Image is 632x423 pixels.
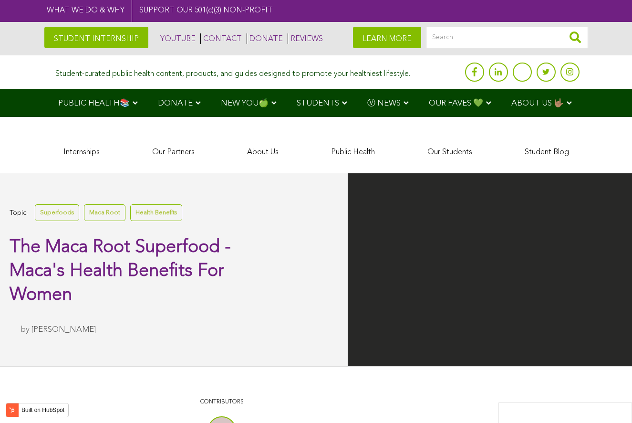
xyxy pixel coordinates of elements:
a: Superfoods [35,204,79,221]
span: ABOUT US 🤟🏽 [511,99,564,107]
p: CONTRIBUTORS [67,398,377,407]
button: Built on HubSpot [6,403,69,417]
label: Built on HubSpot [18,404,68,416]
span: PUBLIC HEALTH📚 [58,99,130,107]
a: Maca Root [84,204,125,221]
a: Health Benefits [130,204,182,221]
input: Search [426,27,588,48]
span: Topic: [10,207,28,220]
a: YOUTUBE [158,33,196,44]
span: The Maca Root Superfood - Maca's Health Benefits For Women [10,238,231,304]
span: NEW YOU🍏 [221,99,269,107]
a: [PERSON_NAME] [31,326,96,334]
a: LEARN MORE [353,27,421,48]
div: Navigation Menu [44,89,588,117]
span: STUDENTS [297,99,339,107]
a: DONATE [247,33,283,44]
span: Ⓥ NEWS [367,99,401,107]
img: HubSpot sprocket logo [6,404,18,416]
a: CONTACT [200,33,242,44]
span: DONATE [158,99,193,107]
span: by [21,326,30,334]
span: OUR FAVES 💚 [429,99,483,107]
a: REVIEWS [288,33,323,44]
a: STUDENT INTERNSHIP [44,27,148,48]
div: Student-curated public health content, products, and guides designed to promote your healthiest l... [55,65,410,79]
iframe: Chat Widget [584,377,632,423]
